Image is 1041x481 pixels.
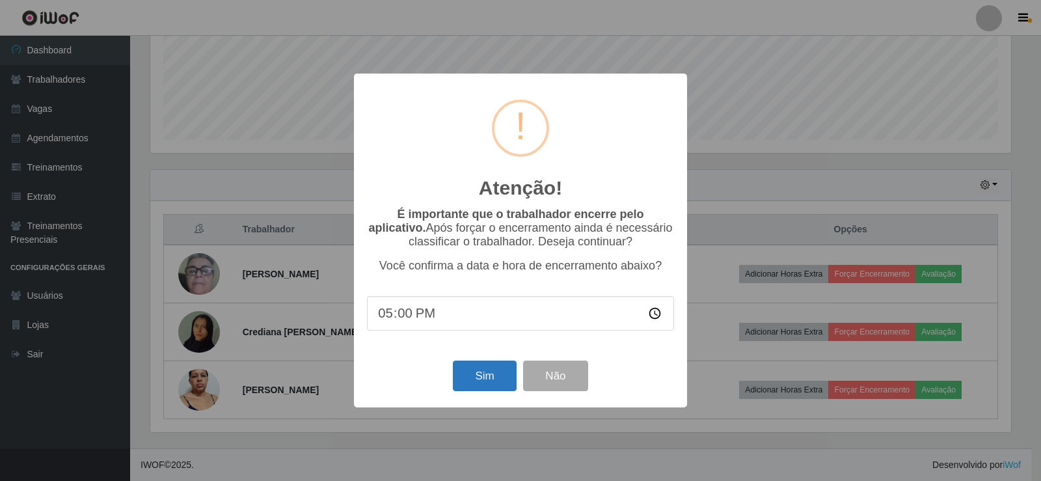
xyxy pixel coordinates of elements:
button: Sim [453,361,516,391]
button: Não [523,361,588,391]
p: Você confirma a data e hora de encerramento abaixo? [367,259,674,273]
p: Após forçar o encerramento ainda é necessário classificar o trabalhador. Deseja continuar? [367,208,674,249]
h2: Atenção! [479,176,562,200]
b: É importante que o trabalhador encerre pelo aplicativo. [368,208,643,234]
